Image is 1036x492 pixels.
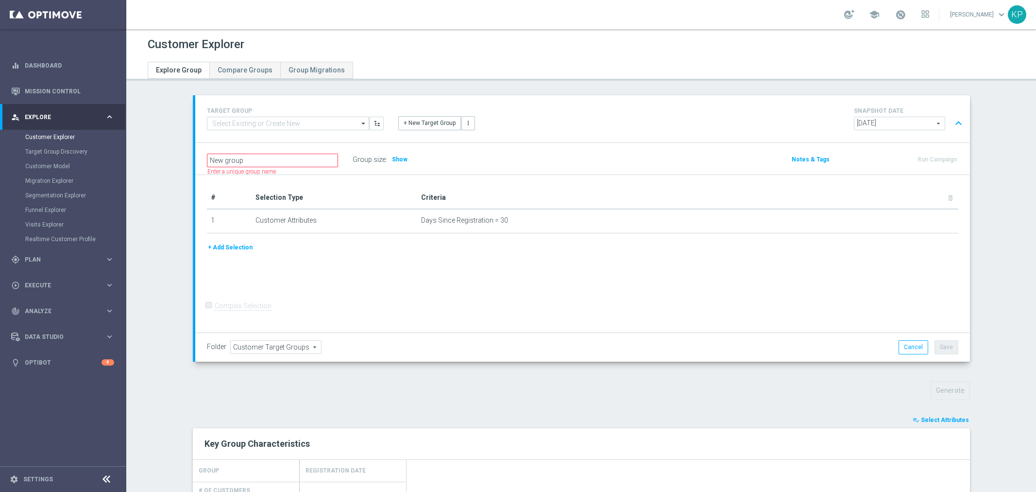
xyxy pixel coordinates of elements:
[23,476,53,482] a: Settings
[951,114,966,133] button: expand_less
[207,209,252,233] td: 1
[11,281,20,290] i: play_circle_outline
[25,177,101,185] a: Migration Explorer
[10,475,18,484] i: settings
[25,133,101,141] a: Customer Explorer
[421,193,446,201] span: Criteria
[25,130,125,144] div: Customer Explorer
[11,350,114,375] div: Optibot
[11,333,115,341] button: Data Studio keyboard_arrow_right
[105,112,114,122] i: keyboard_arrow_right
[207,187,252,209] th: #
[25,235,101,243] a: Realtime Customer Profile
[11,53,114,78] div: Dashboard
[353,156,386,164] label: Group size
[25,221,101,228] a: Visits Explorer
[252,187,417,209] th: Selection Type
[421,216,508,225] span: Days Since Registration = 30
[105,281,114,290] i: keyboard_arrow_right
[207,343,226,351] label: Folder
[148,37,244,52] h1: Customer Explorer
[25,174,125,188] div: Migration Explorer
[156,66,202,74] span: Explore Group
[207,117,369,130] input: Select Existing or Create New
[25,159,125,174] div: Customer Model
[11,88,115,95] button: Mission Control
[1008,5,1026,24] div: KP
[207,168,276,176] label: Enter a unique group name
[11,359,115,367] button: lightbulb Optibot 4
[791,154,831,165] button: Notes & Tags
[25,148,101,156] a: Target Group Discovery
[218,66,272,74] span: Compare Groups
[102,359,114,366] div: 4
[105,306,114,316] i: keyboard_arrow_right
[199,462,219,479] h4: GROUP
[11,281,105,290] div: Execute
[306,462,366,479] h4: Registration Date
[11,78,114,104] div: Mission Control
[25,114,105,120] span: Explore
[11,113,115,121] button: person_search Explore keyboard_arrow_right
[25,334,105,340] span: Data Studio
[11,307,20,316] i: track_changes
[25,217,125,232] div: Visits Explorer
[25,350,102,375] a: Optibot
[931,381,970,400] button: Generate
[207,107,384,114] h4: TARGET GROUP
[289,66,345,74] span: Group Migrations
[899,340,928,354] button: Cancel
[11,61,20,70] i: equalizer
[207,105,958,133] div: TARGET GROUP arrow_drop_down + New Target Group more_vert SNAPSHOT DATE arrow_drop_down expand_less
[11,113,20,122] i: person_search
[11,307,115,315] button: track_changes Analyze keyboard_arrow_right
[949,7,1008,22] a: [PERSON_NAME]keyboard_arrow_down
[912,415,970,425] button: playlist_add_check Select Attributes
[11,113,105,122] div: Explore
[921,417,969,423] span: Select Attributes
[207,242,254,253] button: + Add Selection
[11,307,105,316] div: Analyze
[252,209,417,233] td: Customer Attributes
[854,107,966,114] h4: SNAPSHOT DATE
[105,332,114,341] i: keyboard_arrow_right
[25,232,125,246] div: Realtime Customer Profile
[25,203,125,217] div: Funnel Explorer
[11,358,20,367] i: lightbulb
[913,417,919,423] i: playlist_add_check
[359,117,369,130] i: arrow_drop_down
[25,282,105,288] span: Execute
[204,438,958,450] h2: Key Group Characteristics
[386,156,387,164] label: :
[11,333,105,341] div: Data Studio
[215,301,272,311] label: Complex Selection
[869,9,880,20] span: school
[398,116,461,130] button: + New Target Group
[25,192,101,199] a: Segmentation Explorer
[11,255,105,264] div: Plan
[148,62,353,79] ul: Tabs
[25,78,114,104] a: Mission Control
[207,154,338,167] input: Enter a name for this target group
[11,281,115,289] button: play_circle_outline Execute keyboard_arrow_right
[105,255,114,264] i: keyboard_arrow_right
[25,188,125,203] div: Segmentation Explorer
[11,62,115,70] button: equalizer Dashboard
[25,308,105,314] span: Analyze
[934,340,958,354] button: Save
[25,206,101,214] a: Funnel Explorer
[461,116,475,130] button: more_vert
[25,53,114,78] a: Dashboard
[11,256,115,264] button: gps_fixed Plan keyboard_arrow_right
[996,9,1007,20] span: keyboard_arrow_down
[11,255,20,264] i: gps_fixed
[25,257,105,263] span: Plan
